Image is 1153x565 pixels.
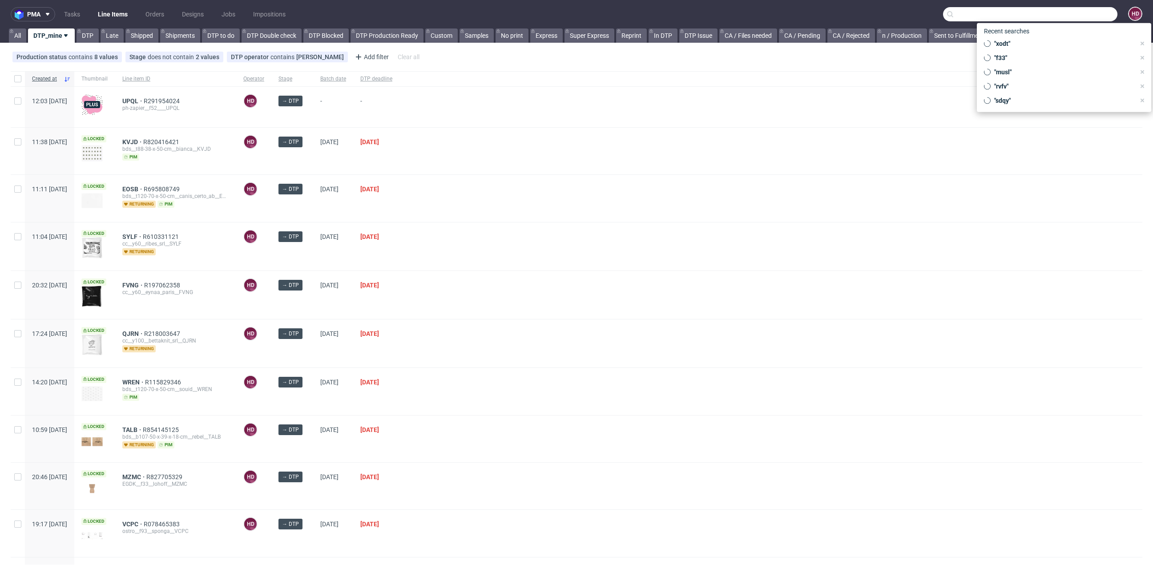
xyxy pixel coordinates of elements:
span: [DATE] [360,282,379,289]
span: pim [157,201,174,208]
a: KVJD [122,138,143,145]
figcaption: HD [244,518,257,530]
span: [DATE] [320,186,339,193]
figcaption: HD [244,327,257,340]
a: R827705329 [146,473,184,480]
span: 11:38 [DATE] [32,138,67,145]
span: pim [122,394,139,401]
span: 12:03 [DATE] [32,97,67,105]
figcaption: HD [244,230,257,243]
a: VCPC [122,521,144,528]
img: version_two_editor_design [81,193,103,208]
a: QJRN [122,330,144,337]
span: Batch date [320,75,346,83]
figcaption: HD [244,376,257,388]
span: Stage [278,75,306,83]
span: 11:04 [DATE] [32,233,67,240]
span: returning [122,441,156,448]
span: → DTP [282,426,299,434]
a: EOSB [122,186,144,193]
span: R820416421 [143,138,181,145]
span: contains [270,53,296,61]
img: version_two_editor_design [81,435,103,447]
span: 11:11 [DATE] [32,186,67,193]
a: Super Express [564,28,614,43]
a: In DTP [649,28,677,43]
a: DTP_mine [28,28,75,43]
span: → DTP [282,281,299,289]
span: [DATE] [360,521,379,528]
span: DTP deadline [360,75,392,83]
span: Locked [81,135,106,142]
span: [DATE] [360,138,379,145]
span: 20:46 [DATE] [32,473,67,480]
span: Locked [81,230,106,237]
span: R291954024 [144,97,181,105]
span: → DTP [282,473,299,481]
figcaption: HD [1129,8,1141,20]
div: cc__y60__eynaa_paris__FVNG [122,289,229,296]
a: All [9,28,26,43]
a: Impositions [248,7,291,21]
a: Jobs [216,7,241,21]
span: [DATE] [320,330,339,337]
span: UPQL [122,97,144,105]
a: R218003647 [144,330,182,337]
span: → DTP [282,185,299,193]
span: [DATE] [360,473,379,480]
span: pim [157,441,174,448]
a: SYLF [122,233,143,240]
span: [DATE] [320,426,339,433]
span: DTP operator [231,53,270,61]
span: 19:17 [DATE] [32,521,67,528]
img: version_two_editor_design [81,145,103,161]
a: Custom [425,28,458,43]
img: version_two_editor_design [81,334,103,355]
span: R610331121 [143,233,181,240]
div: bds__t88-38-x-50-cm__bianca__KVJD [122,145,229,153]
a: CA / Pending [779,28,826,43]
span: Line item ID [122,75,229,83]
a: R115829346 [145,379,183,386]
figcaption: HD [244,424,257,436]
span: [DATE] [360,186,379,193]
a: WREN [122,379,145,386]
span: Locked [81,423,106,430]
a: DTP Blocked [303,28,349,43]
span: Locked [81,183,106,190]
img: logo [15,9,27,20]
a: TALB [122,426,143,433]
span: - [320,97,346,117]
a: R197062358 [144,282,182,289]
span: Production status [16,53,69,61]
span: pma [27,11,40,17]
span: Stage [129,53,148,61]
a: Samples [460,28,494,43]
a: DTP Production Ready [351,28,423,43]
span: "rvfv" [991,82,1135,91]
div: cc__y100__bettaknit_srl__QJRN [122,337,229,344]
a: Line Items [93,7,133,21]
img: version_two_editor_design [81,237,103,258]
span: → DTP [282,233,299,241]
span: Locked [81,470,106,477]
span: Locked [81,376,106,383]
a: No print [496,28,528,43]
span: → DTP [282,97,299,105]
span: contains [69,53,94,61]
div: bds__t120-70-x-50-cm__canis_certo_ab__EOSB [122,193,229,200]
figcaption: HD [244,136,257,148]
a: R078465383 [144,521,181,528]
span: [DATE] [320,379,339,386]
span: - [360,97,392,117]
a: Sent to Fulfillment [929,28,989,43]
a: Late [101,28,124,43]
span: [DATE] [360,426,379,433]
a: R695808749 [144,186,181,193]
